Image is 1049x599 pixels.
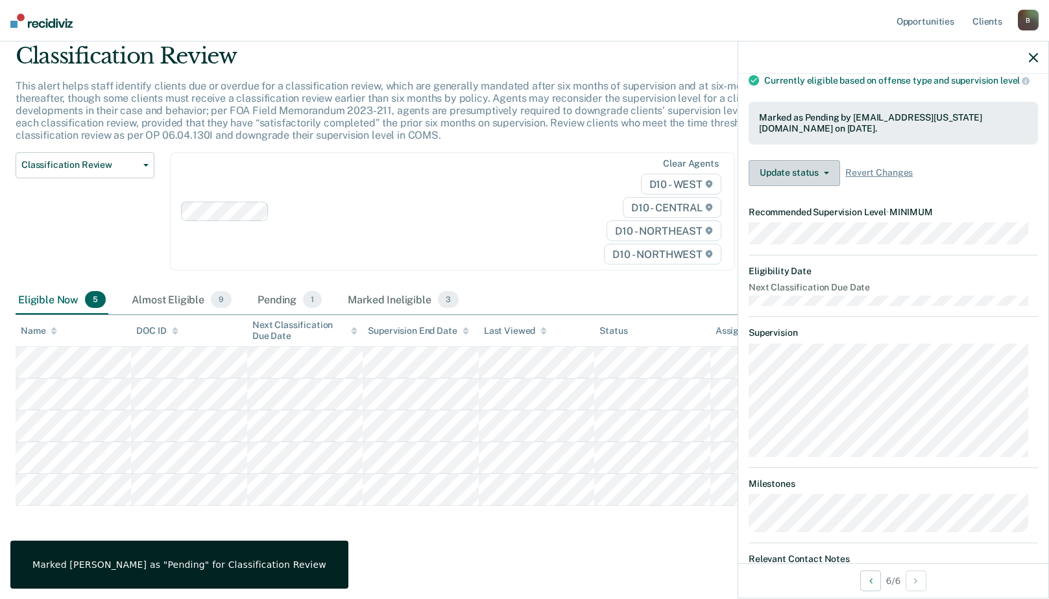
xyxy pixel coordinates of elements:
[16,80,801,142] p: This alert helps staff identify clients due or overdue for a classification review, which are gen...
[255,286,324,314] div: Pending
[136,325,178,336] div: DOC ID
[252,320,357,342] div: Next Classification Due Date
[886,207,889,217] span: •
[368,325,468,336] div: Supervision End Date
[599,325,627,336] div: Status
[749,266,1038,277] dt: Eligibility Date
[85,291,106,308] span: 5
[749,478,1038,489] dt: Milestones
[21,159,138,170] span: Classification Review
[303,291,322,308] span: 1
[716,325,777,336] div: Assigned to
[623,197,721,218] span: D10 - CENTRAL
[211,291,232,308] span: 9
[759,112,1028,134] div: Marked as Pending by [EMAIL_ADDRESS][US_STATE][DOMAIN_NAME] on [DATE].
[16,43,802,80] div: Classification Review
[604,244,721,264] span: D10 - NORTHWEST
[860,570,881,591] button: Previous Opportunity
[906,570,926,591] button: Next Opportunity
[641,174,721,194] span: D10 - WEST
[663,158,718,169] div: Clear agents
[749,207,1038,218] dt: Recommended Supervision Level MINIMUM
[438,291,459,308] span: 3
[764,75,1038,86] div: Currently eligible based on offense type and supervision
[1000,75,1030,86] span: level
[16,286,108,314] div: Eligible Now
[607,220,721,241] span: D10 - NORTHEAST
[21,325,57,336] div: Name
[10,14,73,28] img: Recidiviz
[345,286,461,314] div: Marked Ineligible
[484,325,547,336] div: Last Viewed
[32,559,326,570] div: Marked [PERSON_NAME] as "Pending" for Classification Review
[738,563,1048,598] div: 6 / 6
[749,282,1038,293] dt: Next Classification Due Date
[749,327,1038,338] dt: Supervision
[749,554,1038,565] dt: Relevant Contact Notes
[749,160,840,186] button: Update status
[845,167,913,178] span: Revert Changes
[1018,10,1039,30] div: B
[129,286,234,314] div: Almost Eligible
